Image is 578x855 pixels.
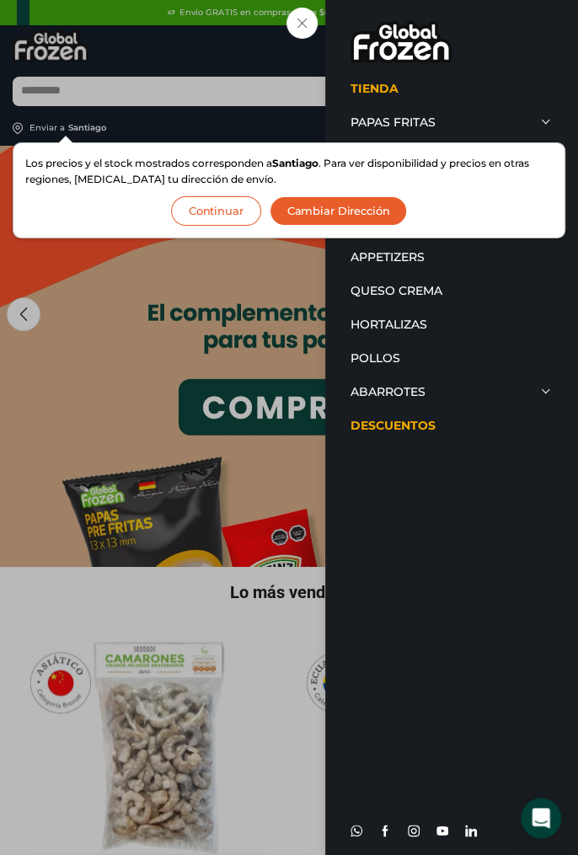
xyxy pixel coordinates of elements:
[272,157,318,169] strong: Santiago
[270,196,408,226] button: Cambiar Dirección
[351,341,553,375] a: Pollos
[351,375,553,409] a: Abarrotes
[351,139,553,173] a: Camarones
[351,409,553,442] a: Descuentos
[351,307,553,341] a: Hortalizas
[351,240,553,274] a: Appetizers
[171,196,261,226] button: Continuar
[521,798,561,838] div: Open Intercom Messenger
[25,155,553,187] p: Los precios y el stock mostrados corresponden a . Para ver disponibilidad y precios en otras regi...
[351,274,553,307] a: Queso Crema
[351,105,553,139] a: Papas Fritas
[351,72,553,105] a: Tienda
